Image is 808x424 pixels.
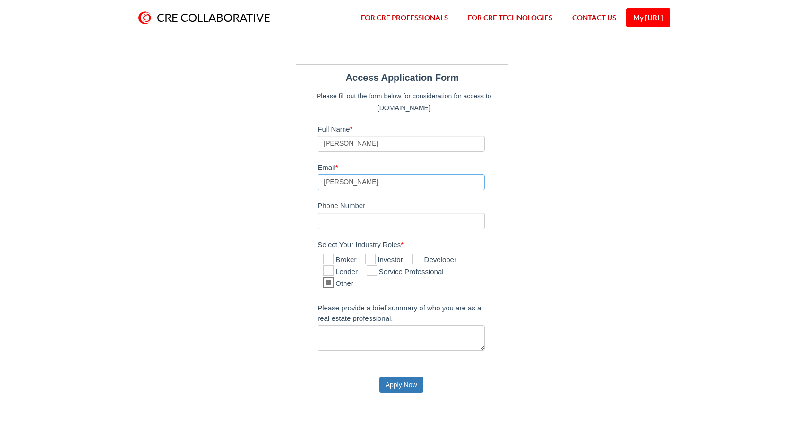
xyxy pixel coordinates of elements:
[379,377,423,393] button: Apply Now
[318,121,503,136] label: Full Name
[318,197,503,212] label: Phone Number
[323,278,353,290] label: Other
[367,266,444,278] label: Service Professional
[318,300,503,325] label: Please provide a brief summary of who you are as a real estate professional.
[323,255,356,266] label: Broker
[313,90,495,113] p: Please fill out the form below for consideration for access to [DOMAIN_NAME]
[626,8,670,27] a: My [URL]
[323,266,358,278] label: Lender
[412,255,456,266] label: Developer
[318,236,503,251] label: Select Your Industry Roles
[365,255,403,266] label: Investor
[301,70,503,86] legend: Access Application Form
[318,159,503,174] label: Email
